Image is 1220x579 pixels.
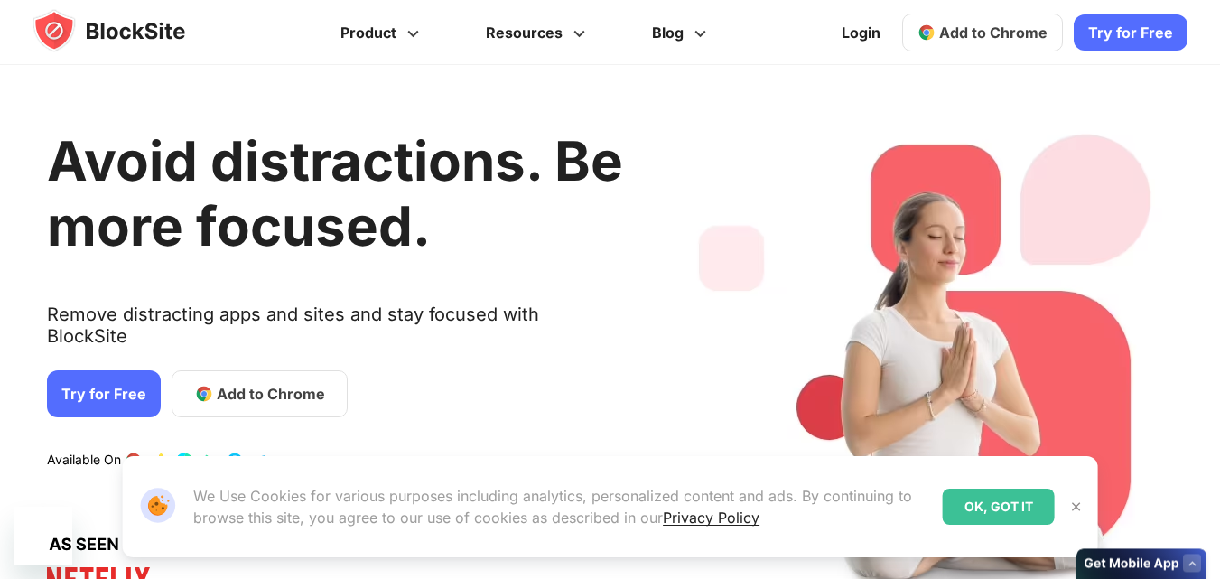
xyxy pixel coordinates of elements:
[217,383,325,405] span: Add to Chrome
[1069,500,1084,514] img: Close
[943,489,1055,525] div: OK, GOT IT
[193,485,928,528] p: We Use Cookies for various purposes including analytics, personalized content and ads. By continu...
[917,23,936,42] img: chrome-icon.svg
[902,14,1063,51] a: Add to Chrome
[47,128,623,258] h1: Avoid distractions. Be more focused.
[939,23,1048,42] span: Add to Chrome
[47,304,623,361] text: Remove distracting apps and sites and stay focused with BlockSite
[172,370,348,417] a: Add to Chrome
[1074,14,1187,51] a: Try for Free
[663,509,759,527] a: Privacy Policy
[47,370,161,417] a: Try for Free
[14,507,72,565] iframe: Button to launch messaging window
[47,452,121,470] text: Available On
[1065,495,1088,518] button: Close
[33,9,220,52] img: blocksite-icon.5d769676.svg
[831,11,891,54] a: Login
